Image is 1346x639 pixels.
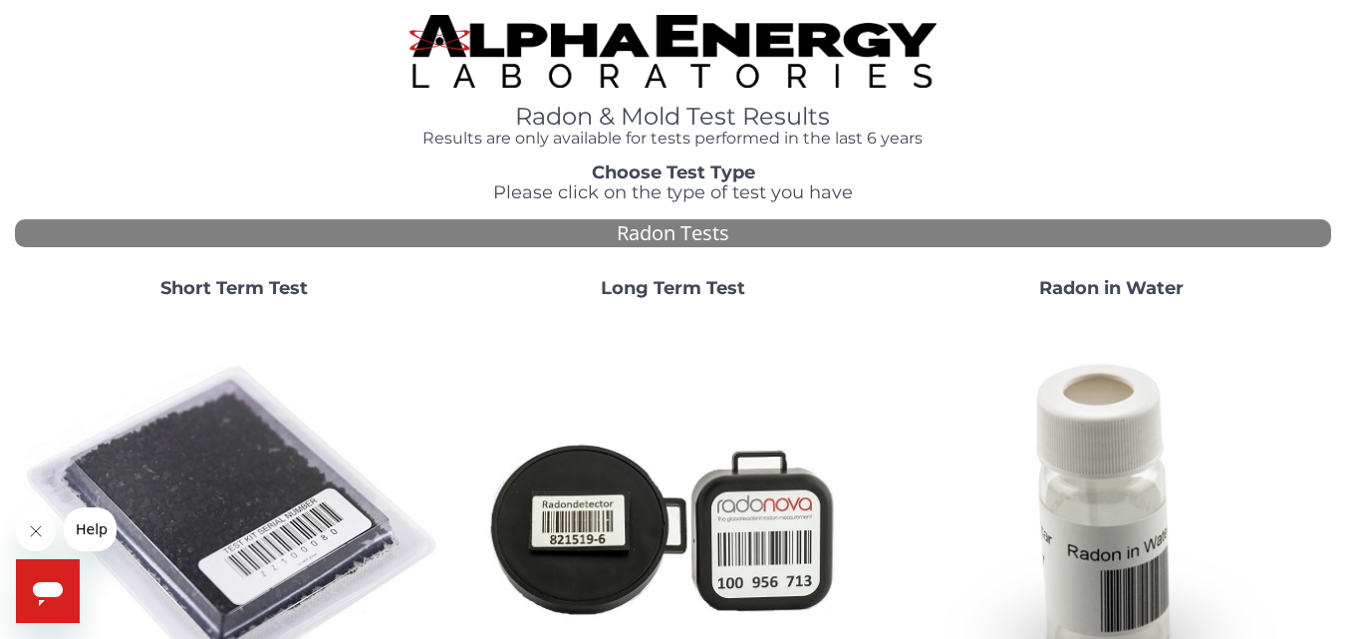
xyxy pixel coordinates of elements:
strong: Long Term Test [601,277,745,299]
img: TightCrop.jpg [409,15,936,88]
iframe: Message from company [64,507,117,551]
strong: Choose Test Type [592,161,755,183]
strong: Radon in Water [1039,277,1184,299]
span: Please click on the type of test you have [493,181,853,203]
div: Radon Tests [15,219,1331,248]
h1: Radon & Mold Test Results [409,104,936,130]
iframe: Button to launch messaging window [16,559,80,623]
iframe: Close message [16,511,56,551]
strong: Short Term Test [160,277,308,299]
h4: Results are only available for tests performed in the last 6 years [409,130,936,148]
